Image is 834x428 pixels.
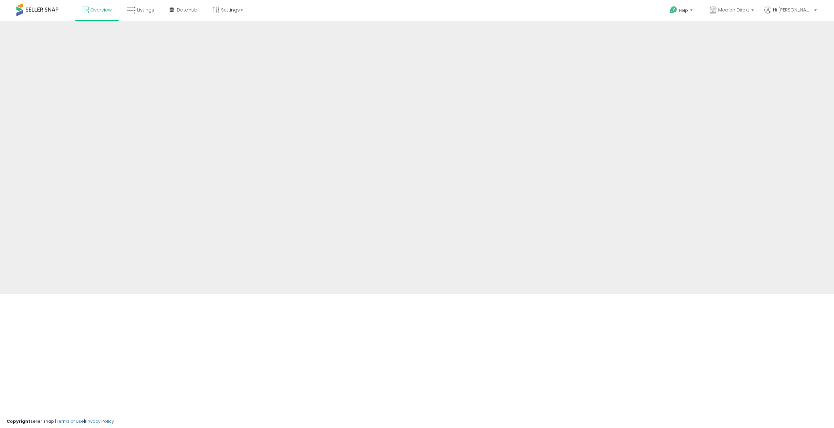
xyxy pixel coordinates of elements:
[664,1,699,21] a: Help
[679,8,688,13] span: Help
[773,7,812,13] span: Hi [PERSON_NAME]
[90,7,112,13] span: Overview
[718,7,749,13] span: Medien Direkt
[669,6,678,14] i: Get Help
[177,7,198,13] span: DataHub
[764,7,817,21] a: Hi [PERSON_NAME]
[137,7,154,13] span: Listings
